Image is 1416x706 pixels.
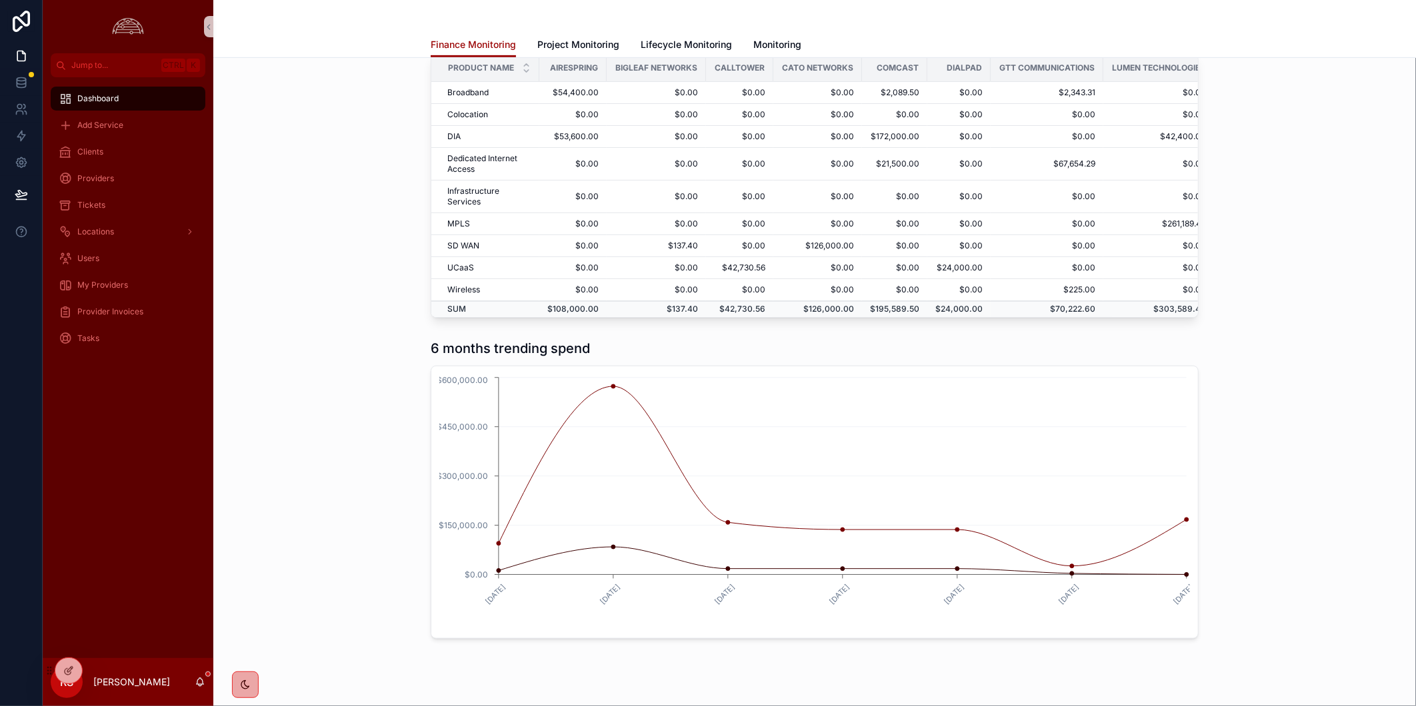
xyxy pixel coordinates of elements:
[927,213,991,235] td: $0.00
[51,326,205,350] a: Tasks
[607,257,706,279] td: $0.00
[715,63,765,73] span: CallTower
[773,126,862,148] td: $0.00
[641,38,732,51] span: Lifecycle Monitoring
[1103,257,1214,279] td: $0.00
[431,38,516,51] span: Finance Monitoring
[431,82,539,104] td: Broadband
[927,180,991,213] td: $0.00
[607,104,706,126] td: $0.00
[431,301,539,317] td: SUM
[615,63,697,73] span: Bigleaf Networks
[431,104,539,126] td: Colocation
[431,257,539,279] td: UCaaS
[773,257,862,279] td: $0.00
[991,104,1103,126] td: $0.00
[706,301,773,317] td: $42,730.56
[706,126,773,148] td: $0.00
[607,279,706,301] td: $0.00
[437,375,488,385] tspan: $600,000.00
[77,280,128,290] span: My Providers
[991,235,1103,257] td: $0.00
[607,180,706,213] td: $0.00
[550,63,598,73] span: AireSpring
[51,113,205,137] a: Add Service
[1103,126,1214,148] td: $42,400.00
[51,300,205,324] a: Provider Invoices
[607,126,706,148] td: $0.00
[706,213,773,235] td: $0.00
[539,148,607,180] td: $0.00
[773,82,862,104] td: $0.00
[539,126,607,148] td: $53,600.00
[706,104,773,126] td: $0.00
[1103,148,1214,180] td: $0.00
[947,63,982,73] span: Dialpad
[991,279,1103,301] td: $225.00
[927,148,991,180] td: $0.00
[539,104,607,126] td: $0.00
[439,520,488,530] tspan: $150,000.00
[537,33,619,59] a: Project Monitoring
[431,279,539,301] td: Wireless
[1103,301,1214,317] td: $303,589.46
[71,60,156,71] span: Jump to...
[607,213,706,235] td: $0.00
[77,226,114,237] span: Locations
[999,63,1095,73] span: GTT Communications
[77,333,99,344] span: Tasks
[1057,582,1081,606] text: [DATE]
[927,82,991,104] td: $0.00
[991,180,1103,213] td: $0.00
[773,180,862,213] td: $0.00
[927,279,991,301] td: $0.00
[706,235,773,257] td: $0.00
[77,147,103,157] span: Clients
[431,126,539,148] td: DIA
[641,33,732,59] a: Lifecycle Monitoring
[927,301,991,317] td: $24,000.00
[51,167,205,190] a: Providers
[862,213,927,235] td: $0.00
[706,257,773,279] td: $42,730.56
[539,279,607,301] td: $0.00
[927,126,991,148] td: $0.00
[431,339,590,358] h1: 6 months trending spend
[1103,82,1214,104] td: $0.00
[773,235,862,257] td: $126,000.00
[598,582,622,606] text: [DATE]
[161,59,185,72] span: Ctrl
[537,38,619,51] span: Project Monitoring
[942,582,966,606] text: [DATE]
[607,301,706,317] td: $137.40
[927,235,991,257] td: $0.00
[539,82,607,104] td: $54,400.00
[539,235,607,257] td: $0.00
[862,235,927,257] td: $0.00
[1103,104,1214,126] td: $0.00
[188,60,199,71] span: K
[706,82,773,104] td: $0.00
[862,301,927,317] td: $195,589.50
[51,87,205,111] a: Dashboard
[607,82,706,104] td: $0.00
[465,569,488,579] tspan: $0.00
[607,148,706,180] td: $0.00
[1103,213,1214,235] td: $261,189.46
[753,33,801,59] a: Monitoring
[753,38,801,51] span: Monitoring
[1103,180,1214,213] td: $0.00
[991,82,1103,104] td: $2,343.31
[77,93,119,104] span: Dashboard
[431,235,539,257] td: SD WAN
[991,301,1103,317] td: $70,222.60
[862,82,927,104] td: $2,089.50
[862,257,927,279] td: $0.00
[862,279,927,301] td: $0.00
[51,53,205,77] button: Jump to...CtrlK
[51,273,205,297] a: My Providers
[706,279,773,301] td: $0.00
[782,63,853,73] span: Cato Networks
[539,301,607,317] td: $108,000.00
[991,148,1103,180] td: $67,654.29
